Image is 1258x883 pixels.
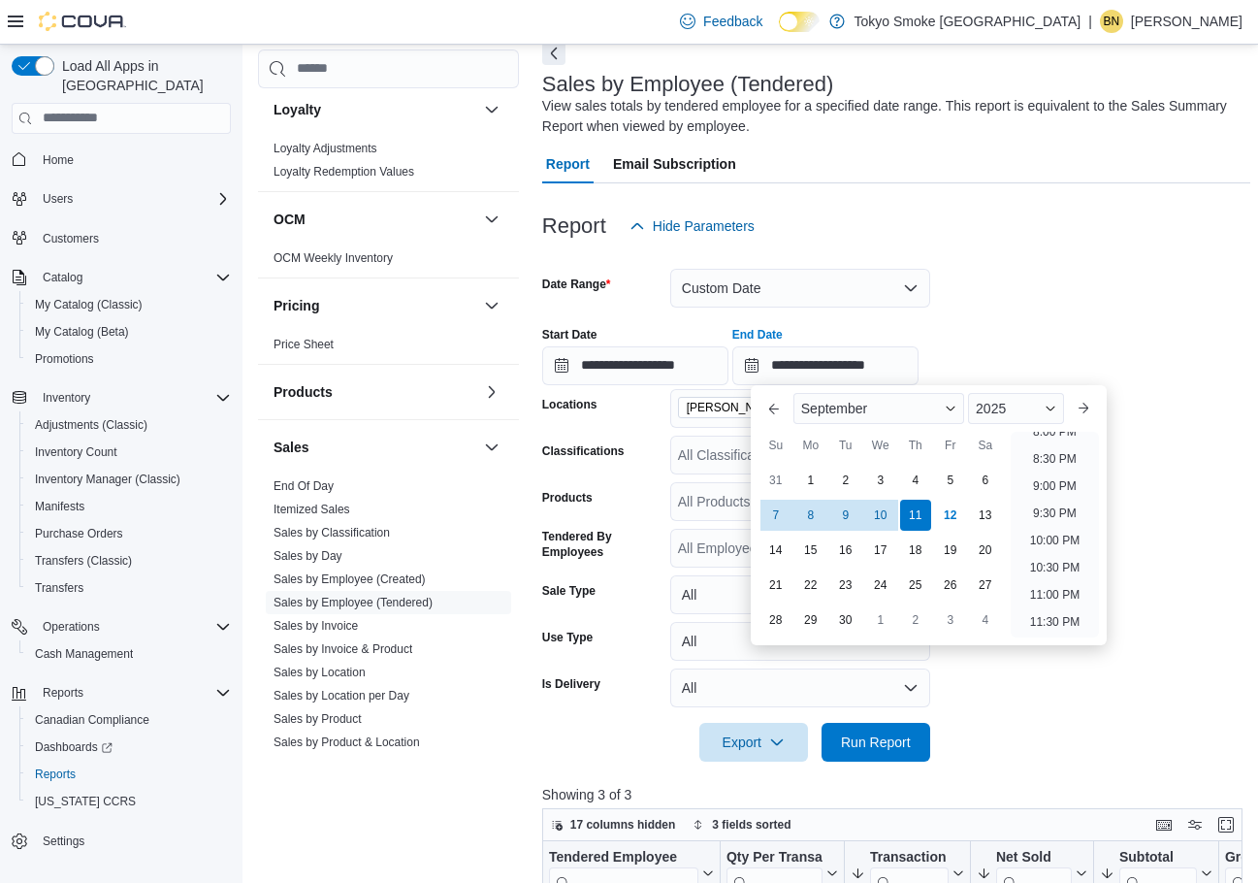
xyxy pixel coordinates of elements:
button: Loyalty [480,97,503,120]
li: 10:00 PM [1022,529,1087,552]
label: Date Range [542,277,611,292]
li: 9:00 PM [1025,474,1084,498]
span: Sales by Employee (Tendered) [274,594,433,609]
div: Pricing [258,332,519,363]
span: Users [35,187,231,211]
span: Adjustments (Classic) [27,413,231,437]
a: OCM Weekly Inventory [274,250,393,264]
div: Brianna Nesbitt [1100,10,1123,33]
a: Settings [35,830,92,853]
h3: Sales by Employee (Tendered) [542,73,834,96]
span: Customers [35,226,231,250]
span: Manifests [35,499,84,514]
a: Sales by Product & Location [274,735,420,748]
button: Previous Month [758,393,790,424]
div: Net Sold [996,848,1072,867]
span: Transfers [35,580,83,596]
div: Tu [830,430,861,461]
label: Start Date [542,327,597,343]
span: Settings [35,829,231,853]
div: day-29 [795,605,826,636]
div: day-27 [970,570,1001,601]
div: day-2 [900,605,931,636]
p: Showing 3 of 3 [542,785,1250,804]
div: day-9 [830,500,861,531]
input: Press the down key to enter a popover containing a calendar. Press the escape key to close the po... [732,346,919,385]
span: Transfers (Classic) [27,549,231,572]
a: End Of Day [274,478,334,492]
span: Sales by Product [274,710,362,726]
label: Locations [542,397,597,412]
button: [US_STATE] CCRS [19,788,239,815]
a: Purchase Orders [27,522,131,545]
a: Sales by Product [274,711,362,725]
span: 2025 [976,401,1006,416]
button: All [670,575,930,614]
span: Transfers (Classic) [35,553,132,569]
button: Catalog [35,266,90,289]
span: Catalog [35,266,231,289]
li: 10:30 PM [1022,556,1087,579]
div: day-4 [970,605,1001,636]
div: day-25 [900,570,931,601]
li: 8:30 PM [1025,447,1084,471]
button: Next month [1068,393,1099,424]
span: OCM Weekly Inventory [274,249,393,265]
button: Hide Parameters [622,207,762,245]
span: My Catalog (Classic) [27,293,231,316]
span: Reports [43,685,83,701]
button: Pricing [274,295,476,314]
div: Transaction Average [870,848,949,867]
a: Price Sheet [274,337,334,350]
span: Home [43,152,74,168]
button: Transfers (Classic) [19,547,239,574]
button: 3 fields sorted [685,813,798,836]
a: [US_STATE] CCRS [27,790,144,813]
span: 17 columns hidden [570,817,676,833]
button: Manifests [19,493,239,520]
div: Button. Open the month selector. September is currently selected. [793,393,964,424]
span: September [801,401,867,416]
button: Products [274,381,476,401]
span: Catalog [43,270,82,285]
span: Sales by Invoice [274,617,358,633]
a: Customers [35,227,107,250]
button: Products [480,379,503,403]
button: Next [542,42,565,65]
h3: Sales [274,437,309,456]
a: Loyalty Redemption Values [274,164,414,178]
span: Load All Apps in [GEOGRAPHIC_DATA] [54,56,231,95]
span: Purchase Orders [35,526,123,541]
a: Reports [27,763,83,786]
label: End Date [732,327,783,343]
h3: OCM [274,209,306,228]
button: Cash Management [19,640,239,668]
span: Inventory Manager (Classic) [35,472,180,487]
span: Dashboards [27,736,231,759]
li: 11:00 PM [1022,583,1087,606]
span: Dark Mode [779,32,780,33]
a: Inventory Count [27,441,125,464]
span: Itemized Sales [274,501,350,516]
span: Users [43,191,73,207]
span: Email Subscription [613,145,736,183]
span: 3 fields sorted [712,817,790,833]
span: Customers [43,231,99,246]
span: Inventory Manager (Classic) [27,468,231,491]
button: Run Report [822,723,930,762]
button: Sales [480,435,503,458]
button: Transfers [19,574,239,602]
span: Reports [35,681,231,704]
span: Adjustments (Classic) [35,417,147,433]
span: My Catalog (Classic) [35,297,143,312]
div: day-5 [935,465,966,496]
button: Purchase Orders [19,520,239,547]
a: Promotions [27,347,102,371]
button: Reports [19,761,239,788]
a: Cash Management [27,642,141,666]
span: My Catalog (Beta) [27,320,231,343]
span: Run Report [841,733,911,752]
a: Transfers [27,576,91,600]
div: Tendered Employee [549,848,698,867]
span: Dashboards [35,739,113,755]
